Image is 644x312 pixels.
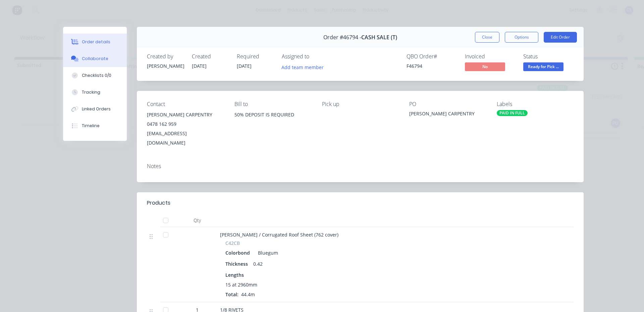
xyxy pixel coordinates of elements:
button: Timeline [63,117,127,134]
div: Colorbond [225,248,253,258]
span: Lengths [225,271,244,278]
div: Thickness [225,259,251,269]
button: Order details [63,34,127,50]
span: 44.4m [238,291,258,298]
div: Created by [147,53,184,60]
button: Add team member [282,62,327,71]
div: Pick up [322,101,399,107]
span: Order #46794 - [323,34,361,41]
div: F46794 [407,62,457,69]
div: Tracking [82,89,100,95]
span: 15 at 2960mm [225,281,257,288]
div: Qty [177,214,217,227]
div: Linked Orders [82,106,111,112]
button: Edit Order [544,32,577,43]
span: [PERSON_NAME] / Corrugated Roof Sheet (762 cover) [220,231,338,238]
div: PO [409,101,486,107]
button: Close [475,32,499,43]
button: Tracking [63,84,127,101]
button: Checklists 0/0 [63,67,127,84]
div: [PERSON_NAME] [147,62,184,69]
div: Assigned to [282,53,349,60]
div: 50% DEPOSIT IS REQUIRED [234,110,311,119]
div: Bluegum [255,248,278,258]
div: Contact [147,101,224,107]
span: No [465,62,505,71]
div: 0.42 [251,259,265,269]
button: Collaborate [63,50,127,67]
div: Created [192,53,229,60]
div: Timeline [82,123,100,129]
div: Status [523,53,574,60]
div: Invoiced [465,53,515,60]
button: Ready for Pick ... [523,62,563,72]
div: Checklists 0/0 [82,72,111,79]
div: Notes [147,163,574,169]
div: [PERSON_NAME] CARPENTRY0478 162 959[EMAIL_ADDRESS][DOMAIN_NAME] [147,110,224,148]
div: Required [237,53,274,60]
div: 0478 162 959 [147,119,224,129]
span: [DATE] [237,63,252,69]
span: [DATE] [192,63,207,69]
span: C42CB [225,240,240,247]
div: QBO Order # [407,53,457,60]
button: Options [505,32,538,43]
div: [PERSON_NAME] CARPENTRY [409,110,486,119]
div: Products [147,199,170,207]
div: 50% DEPOSIT IS REQUIRED [234,110,311,132]
div: [PERSON_NAME] CARPENTRY [147,110,224,119]
span: CASH SALE (T) [361,34,397,41]
div: PAID IN FULL [497,110,528,116]
div: Bill to [234,101,311,107]
div: [EMAIL_ADDRESS][DOMAIN_NAME] [147,129,224,148]
div: Collaborate [82,56,108,62]
button: Add team member [278,62,327,71]
div: Order details [82,39,110,45]
span: Ready for Pick ... [523,62,563,71]
span: Total: [225,291,238,298]
div: Labels [497,101,574,107]
button: Linked Orders [63,101,127,117]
